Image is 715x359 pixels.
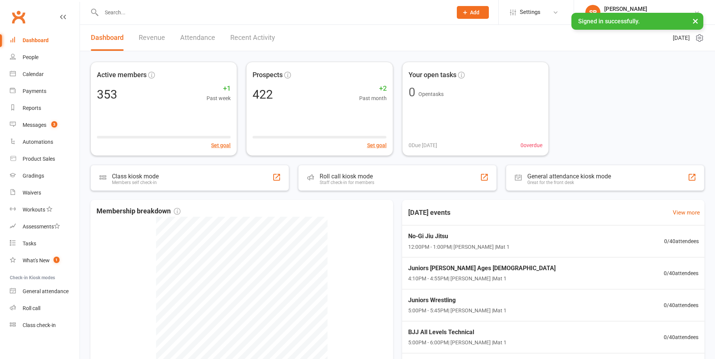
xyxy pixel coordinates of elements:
[408,306,507,315] span: 5:00PM - 5:45PM | [PERSON_NAME] | Mat 1
[139,25,165,51] a: Revenue
[10,184,80,201] a: Waivers
[23,54,38,60] div: People
[23,190,41,196] div: Waivers
[527,180,611,185] div: Great for the front desk
[96,206,181,217] span: Membership breakdown
[457,6,489,19] button: Add
[54,257,60,263] span: 1
[207,94,231,102] span: Past week
[10,252,80,269] a: What's New1
[408,338,507,347] span: 5:00PM - 6:00PM | [PERSON_NAME] | Mat 1
[359,94,387,102] span: Past month
[409,141,437,149] span: 0 Due [DATE]
[23,156,55,162] div: Product Sales
[10,83,80,100] a: Payments
[23,37,49,43] div: Dashboard
[470,9,479,15] span: Add
[10,317,80,334] a: Class kiosk mode
[320,180,374,185] div: Staff check-in for members
[664,301,698,309] span: 0 / 40 attendees
[10,134,80,151] a: Automations
[604,6,694,12] div: [PERSON_NAME]
[23,305,40,311] div: Roll call
[418,91,444,97] span: Open tasks
[23,71,44,77] div: Calendar
[10,66,80,83] a: Calendar
[10,218,80,235] a: Assessments
[10,117,80,134] a: Messages 3
[91,25,124,51] a: Dashboard
[10,100,80,117] a: Reports
[673,33,690,43] span: [DATE]
[23,240,36,246] div: Tasks
[23,173,44,179] div: Gradings
[408,274,556,283] span: 4:10PM - 4:55PM | [PERSON_NAME] | Mat 1
[253,70,283,81] span: Prospects
[207,83,231,94] span: +1
[408,263,556,273] span: Juniors [PERSON_NAME] Ages [DEMOGRAPHIC_DATA]
[112,180,159,185] div: Members self check-in
[23,105,41,111] div: Reports
[23,88,46,94] div: Payments
[673,208,700,217] a: View more
[23,139,53,145] div: Automations
[408,242,509,251] span: 12:00PM - 1:00PM | [PERSON_NAME] | Mat 1
[99,7,447,18] input: Search...
[664,237,698,245] span: 0 / 40 attendees
[10,283,80,300] a: General attendance kiosk mode
[23,122,46,128] div: Messages
[23,207,45,213] div: Workouts
[9,8,28,26] a: Clubworx
[97,88,117,100] div: 353
[408,327,507,337] span: BJJ All Levels Technical
[408,231,509,241] span: No-Gi Jiu Jitsu
[664,333,698,341] span: 0 / 40 attendees
[10,235,80,252] a: Tasks
[23,322,56,328] div: Class check-in
[521,141,542,149] span: 0 overdue
[253,88,273,100] div: 422
[320,173,374,180] div: Roll call kiosk mode
[180,25,215,51] a: Attendance
[10,32,80,49] a: Dashboard
[112,173,159,180] div: Class kiosk mode
[10,49,80,66] a: People
[585,5,600,20] div: SB
[604,12,694,19] div: [PERSON_NAME] Humaita Bankstown
[230,25,275,51] a: Recent Activity
[51,121,57,128] span: 3
[578,18,640,25] span: Signed in successfully.
[402,206,456,219] h3: [DATE] events
[664,269,698,277] span: 0 / 40 attendees
[10,151,80,167] a: Product Sales
[409,86,415,98] div: 0
[367,141,387,149] button: Set goal
[409,70,456,81] span: Your open tasks
[10,300,80,317] a: Roll call
[689,13,702,29] button: ×
[10,167,80,184] a: Gradings
[23,288,69,294] div: General attendance
[23,224,60,230] div: Assessments
[10,201,80,218] a: Workouts
[23,257,50,263] div: What's New
[211,141,231,149] button: Set goal
[97,70,147,81] span: Active members
[527,173,611,180] div: General attendance kiosk mode
[359,83,387,94] span: +2
[408,295,507,305] span: Juniors Wrestling
[520,4,540,21] span: Settings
